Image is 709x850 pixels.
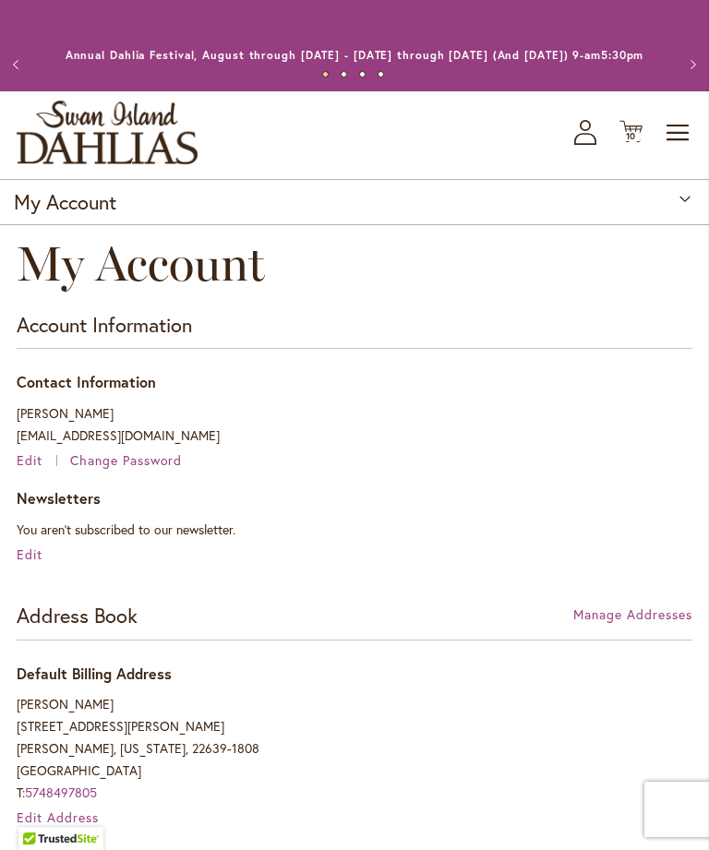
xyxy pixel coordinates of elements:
span: Newsletters [17,488,101,508]
a: Annual Dahlia Festival, August through [DATE] - [DATE] through [DATE] (And [DATE]) 9-am5:30pm [66,48,644,62]
iframe: Launch Accessibility Center [14,784,66,836]
button: 4 of 4 [378,71,384,78]
span: Default Billing Address [17,664,172,683]
strong: Account Information [17,311,192,338]
p: You aren't subscribed to our newsletter. [17,519,692,541]
button: 3 of 4 [359,71,366,78]
a: Manage Addresses [573,605,692,624]
button: 1 of 4 [322,71,329,78]
p: [PERSON_NAME] [EMAIL_ADDRESS][DOMAIN_NAME] [17,402,692,447]
span: Contact Information [17,372,156,391]
span: My Account [17,234,265,293]
span: Edit [17,451,42,469]
address: [PERSON_NAME] [STREET_ADDRESS][PERSON_NAME] [PERSON_NAME], [US_STATE], 22639-1808 [GEOGRAPHIC_DAT... [17,693,692,804]
a: Edit [17,451,66,469]
button: Next [672,46,709,83]
a: Change Password [70,451,183,469]
button: 10 [619,120,643,145]
strong: Address Book [17,602,138,629]
a: Edit [17,545,42,563]
span: 10 [626,130,637,142]
span: Manage Addresses [573,605,692,623]
a: store logo [17,101,198,164]
button: 2 of 4 [341,71,347,78]
strong: My Account [14,188,116,215]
